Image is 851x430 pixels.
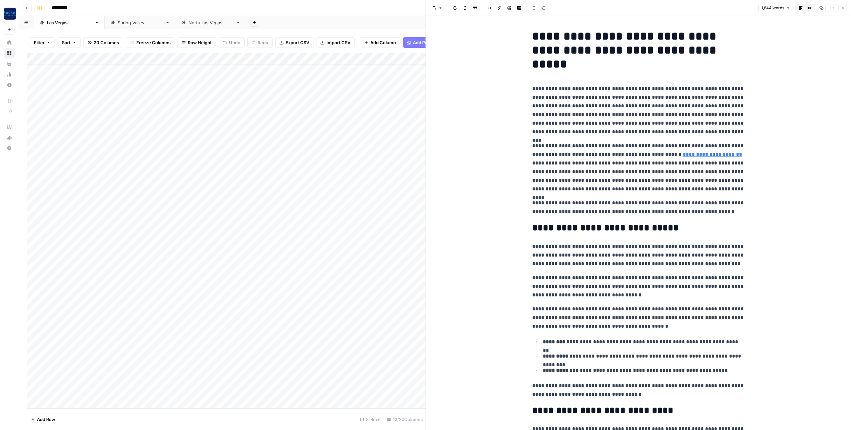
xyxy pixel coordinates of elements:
[30,37,55,48] button: Filter
[275,37,313,48] button: Export CSV
[219,37,245,48] button: Undo
[4,133,14,143] div: What's new?
[370,39,396,46] span: Add Column
[178,37,216,48] button: Row Height
[94,39,119,46] span: 20 Columns
[62,39,70,46] span: Sort
[316,37,355,48] button: Import CSV
[4,132,15,143] button: What's new?
[4,8,16,20] img: Rocket Pilots Logo
[47,19,92,26] div: [GEOGRAPHIC_DATA]
[247,37,273,48] button: Redo
[105,16,176,29] a: [GEOGRAPHIC_DATA]
[413,39,449,46] span: Add Power Agent
[258,39,268,46] span: Redo
[4,80,15,90] a: Settings
[83,37,123,48] button: 20 Columns
[27,414,59,425] button: Add Row
[34,39,45,46] span: Filter
[34,16,105,29] a: [GEOGRAPHIC_DATA]
[758,4,793,12] button: 1,844 words
[229,39,240,46] span: Undo
[4,122,15,132] a: AirOps Academy
[118,19,163,26] div: [GEOGRAPHIC_DATA]
[176,16,246,29] a: [GEOGRAPHIC_DATA]
[4,143,15,154] button: Help + Support
[58,37,81,48] button: Sort
[136,39,171,46] span: Freeze Columns
[4,69,15,80] a: Usage
[188,39,212,46] span: Row Height
[188,19,233,26] div: [GEOGRAPHIC_DATA]
[126,37,175,48] button: Freeze Columns
[4,48,15,58] a: Browse
[4,5,15,22] button: Workspace: Rocket Pilots
[326,39,350,46] span: Import CSV
[403,37,453,48] button: Add Power Agent
[4,37,15,48] a: Home
[4,58,15,69] a: Your Data
[357,414,384,425] div: 31 Rows
[761,5,784,11] span: 1,844 words
[37,416,55,423] span: Add Row
[360,37,400,48] button: Add Column
[384,414,425,425] div: 12/20 Columns
[286,39,309,46] span: Export CSV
